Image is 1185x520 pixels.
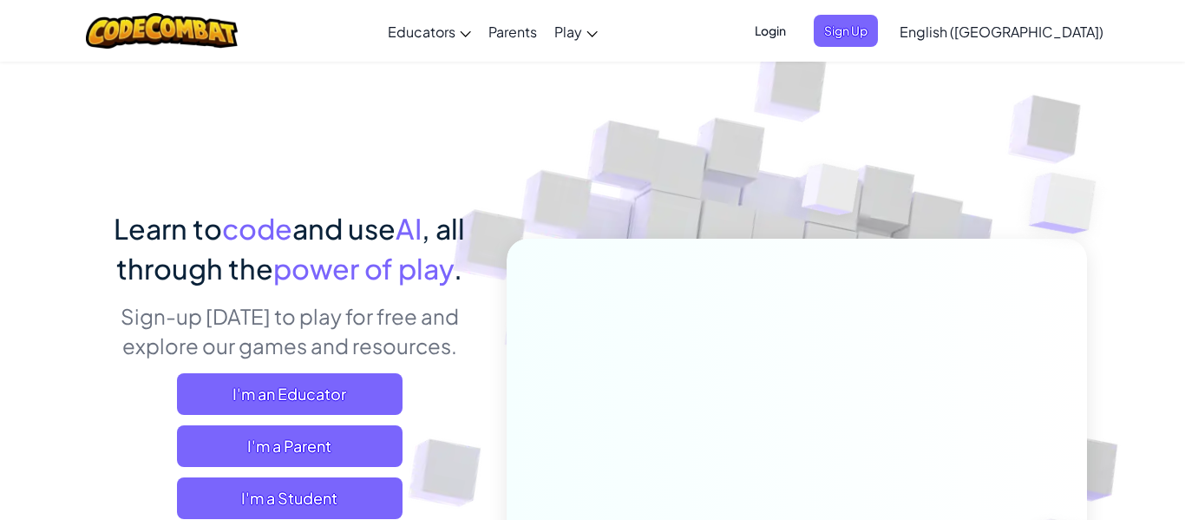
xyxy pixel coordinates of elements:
img: Overlap cubes [994,130,1144,277]
span: power of play [273,251,454,286]
span: code [222,211,292,246]
span: English ([GEOGRAPHIC_DATA]) [900,23,1103,41]
button: Sign Up [814,15,878,47]
span: Learn to [114,211,222,246]
span: Educators [388,23,455,41]
a: Educators [379,8,480,55]
img: Overlap cubes [769,129,894,259]
button: I'm a Student [177,477,403,519]
a: I'm a Parent [177,425,403,467]
span: AI [396,211,422,246]
a: Play [546,8,606,55]
span: and use [292,211,396,246]
a: English ([GEOGRAPHIC_DATA]) [891,8,1112,55]
button: Login [744,15,796,47]
span: . [454,251,462,286]
p: Sign-up [DATE] to play for free and explore our games and resources. [98,301,481,360]
img: CodeCombat logo [86,13,238,49]
a: Parents [480,8,546,55]
a: I'm an Educator [177,373,403,415]
span: Play [554,23,582,41]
